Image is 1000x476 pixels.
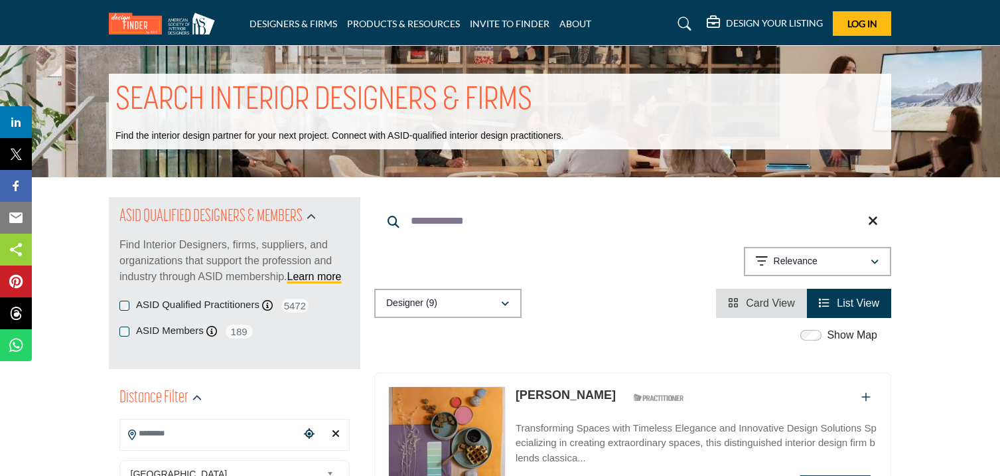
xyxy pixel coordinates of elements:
[374,205,891,237] input: Search Keyword
[299,420,319,449] div: Choose your current location
[326,420,346,449] div: Clear search location
[807,289,891,318] li: List View
[115,80,532,121] h1: SEARCH INTERIOR DESIGNERS & FIRMS
[109,13,222,35] img: Site Logo
[861,392,871,403] a: Add To List
[774,255,818,268] p: Relevance
[516,388,616,402] a: [PERSON_NAME]
[827,327,877,343] label: Show Map
[119,237,350,285] p: Find Interior Designers, firms, suppliers, and organizations that support the profession and indu...
[119,205,303,229] h2: ASID QUALIFIED DESIGNERS & MEMBERS
[744,247,891,276] button: Relevance
[119,386,188,410] h2: Distance Filter
[280,297,310,314] span: 5472
[374,289,522,318] button: Designer (9)
[347,18,460,29] a: PRODUCTS & RESOURCES
[470,18,549,29] a: INVITE TO FINDER
[119,301,129,311] input: ASID Qualified Practitioners checkbox
[819,297,879,309] a: View List
[250,18,337,29] a: DESIGNERS & FIRMS
[120,421,299,447] input: Search Location
[386,297,437,310] p: Designer (9)
[837,297,879,309] span: List View
[136,297,259,313] label: ASID Qualified Practitioners
[136,323,204,339] label: ASID Members
[833,11,891,36] button: Log In
[726,17,823,29] h5: DESIGN YOUR LISTING
[716,289,807,318] li: Card View
[516,413,877,466] a: Transforming Spaces with Timeless Elegance and Innovative Design Solutions Specializing in creati...
[119,327,129,337] input: ASID Members checkbox
[224,323,254,340] span: 189
[287,271,342,282] a: Learn more
[115,129,563,143] p: Find the interior design partner for your next project. Connect with ASID-qualified interior desi...
[628,390,688,406] img: ASID Qualified Practitioners Badge Icon
[516,421,877,466] p: Transforming Spaces with Timeless Elegance and Innovative Design Solutions Specializing in creati...
[746,297,795,309] span: Card View
[665,13,700,35] a: Search
[559,18,591,29] a: ABOUT
[707,16,823,32] div: DESIGN YOUR LISTING
[728,297,795,309] a: View Card
[847,18,877,29] span: Log In
[516,386,616,404] p: Jordi Esteban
